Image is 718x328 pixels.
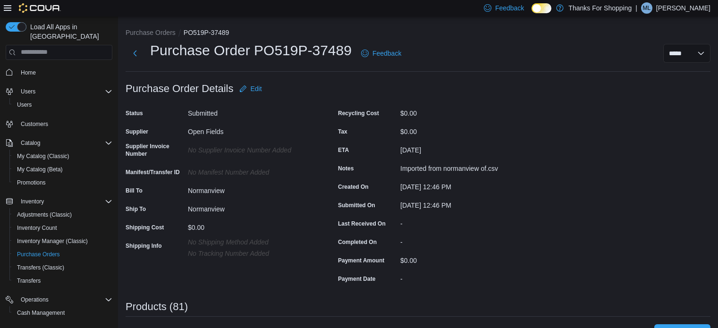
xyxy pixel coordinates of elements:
h3: Products (81) [126,301,188,312]
button: Purchase Orders [126,29,176,36]
span: Operations [17,294,112,305]
label: Notes [338,165,354,172]
span: Home [21,69,36,76]
a: Purchase Orders [13,249,64,260]
label: Bill To [126,187,143,194]
div: [DATE] 12:46 PM [400,198,527,209]
label: Status [126,109,143,117]
div: Open Fields [188,124,314,135]
button: Catalog [17,137,44,149]
label: Shipping Info [126,242,162,250]
a: Customers [17,118,52,130]
div: [DATE] 12:46 PM [400,179,527,191]
span: Inventory Manager (Classic) [13,235,112,247]
button: Catalog [2,136,116,150]
span: Inventory Count [17,224,57,232]
div: - [400,216,527,227]
a: Promotions [13,177,50,188]
label: Payment Date [338,275,375,283]
button: Operations [2,293,116,306]
span: Feedback [495,3,524,13]
span: Customers [17,118,112,130]
span: Home [17,67,112,78]
label: ETA [338,146,349,154]
span: Customers [21,120,48,128]
a: My Catalog (Beta) [13,164,67,175]
span: My Catalog (Beta) [17,166,63,173]
button: Inventory [2,195,116,208]
div: $0.00 [400,124,527,135]
span: Edit [251,84,262,93]
label: Tax [338,128,347,135]
a: Adjustments (Classic) [13,209,76,220]
div: Mike Lysack [641,2,652,14]
span: Transfers (Classic) [13,262,112,273]
span: Purchase Orders [17,251,60,258]
button: Inventory Manager (Classic) [9,235,116,248]
span: ML [643,2,651,14]
a: Inventory Manager (Classic) [13,235,92,247]
a: Home [17,67,40,78]
label: Ship To [126,205,146,213]
button: Users [2,85,116,98]
button: Adjustments (Classic) [9,208,116,221]
div: [DATE] [400,143,527,154]
div: Normanview [188,183,314,194]
button: Promotions [9,176,116,189]
span: Transfers (Classic) [17,264,64,271]
p: Thanks For Shopping [568,2,632,14]
div: Imported from normanview of.csv [400,161,527,172]
span: My Catalog (Classic) [13,151,112,162]
label: Last Received On [338,220,386,227]
span: Transfers [17,277,41,285]
p: | [635,2,637,14]
span: Inventory [17,196,112,207]
button: Users [17,86,39,97]
span: Catalog [17,137,112,149]
label: Submitted On [338,202,375,209]
a: Inventory Count [13,222,61,234]
span: Feedback [372,49,401,58]
div: No Supplier Invoice Number added [188,143,314,154]
label: Supplier Invoice Number [126,143,184,158]
a: Feedback [357,44,405,63]
label: Created On [338,183,369,191]
span: Promotions [13,177,112,188]
button: Transfers [9,274,116,287]
span: Inventory Manager (Classic) [17,237,88,245]
span: Purchase Orders [13,249,112,260]
div: $0.00 [188,220,314,231]
button: Next [126,44,144,63]
h1: Purchase Order PO519P-37489 [150,41,352,60]
a: Cash Management [13,307,68,319]
button: Customers [2,117,116,131]
button: Inventory Count [9,221,116,235]
span: Users [17,86,112,97]
button: My Catalog (Beta) [9,163,116,176]
p: No Tracking Number added [188,250,314,257]
nav: An example of EuiBreadcrumbs [126,28,710,39]
span: Adjustments (Classic) [13,209,112,220]
span: Cash Management [17,309,65,317]
span: Operations [21,296,49,303]
p: No Shipping Method added [188,238,314,246]
input: Dark Mode [532,3,551,13]
div: $0.00 [400,106,527,117]
p: [PERSON_NAME] [656,2,710,14]
label: Completed On [338,238,377,246]
a: Users [13,99,35,110]
span: My Catalog (Beta) [13,164,112,175]
label: Payment Amount [338,257,384,264]
div: Submitted [188,106,314,117]
span: Promotions [17,179,46,186]
span: Inventory [21,198,44,205]
a: My Catalog (Classic) [13,151,73,162]
span: Adjustments (Classic) [17,211,72,219]
span: Transfers [13,275,112,286]
button: Operations [17,294,52,305]
label: Recycling Cost [338,109,379,117]
button: Inventory [17,196,48,207]
span: Users [17,101,32,109]
button: My Catalog (Classic) [9,150,116,163]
